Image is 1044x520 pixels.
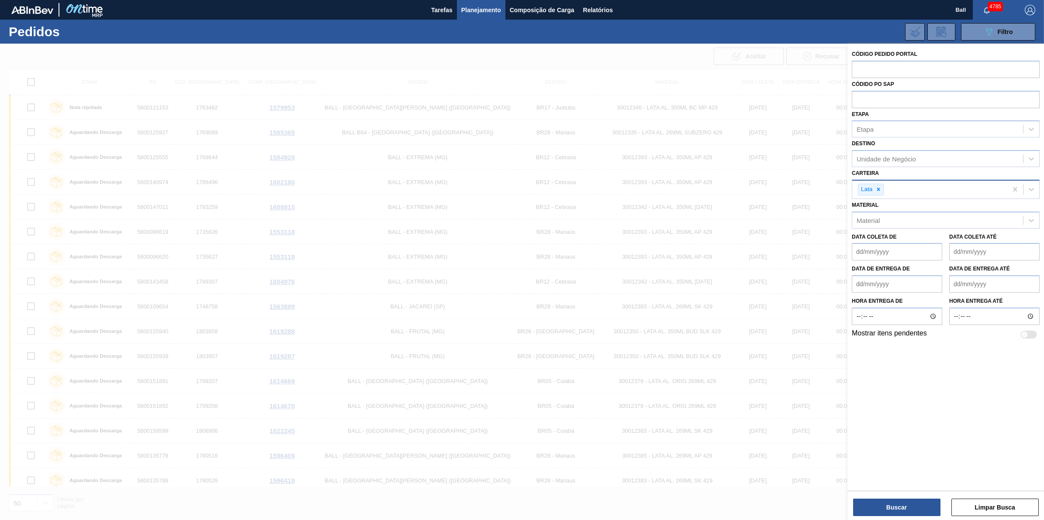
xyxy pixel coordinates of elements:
[857,216,880,224] div: Material
[961,23,1035,41] button: Filtro
[988,2,1003,11] span: 4785
[949,295,1040,308] label: Hora entrega até
[852,234,896,240] label: Data coleta de
[852,275,942,293] input: dd/mm/yyyy
[949,243,1040,260] input: dd/mm/yyyy
[949,275,1040,293] input: dd/mm/yyyy
[858,184,874,195] div: Lata
[431,5,453,15] span: Tarefas
[1025,5,1035,15] img: Logout
[11,6,53,14] img: TNhmsLtSVTkK8tSr43FrP2fwEKptu5GPRR3wAAAABJRU5ErkJggg==
[9,27,144,37] h1: Pedidos
[949,266,1010,272] label: Data de Entrega até
[852,295,942,308] label: Hora entrega de
[852,140,875,147] label: Destino
[461,5,501,15] span: Planejamento
[583,5,613,15] span: Relatórios
[852,202,878,208] label: Material
[852,51,917,57] label: Código Pedido Portal
[852,329,927,340] label: Mostrar itens pendentes
[857,126,874,133] div: Etapa
[973,4,1001,16] button: Notificações
[510,5,574,15] span: Composição de Carga
[927,23,955,41] div: Solicitação de Revisão de Pedidos
[852,266,910,272] label: Data de Entrega de
[857,155,916,163] div: Unidade de Negócio
[905,23,925,41] div: Importar Negociações dos Pedidos
[852,243,942,260] input: dd/mm/yyyy
[949,234,996,240] label: Data coleta até
[852,170,879,176] label: Carteira
[852,111,869,117] label: Etapa
[852,81,894,87] label: Códido PO SAP
[998,28,1013,35] span: Filtro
